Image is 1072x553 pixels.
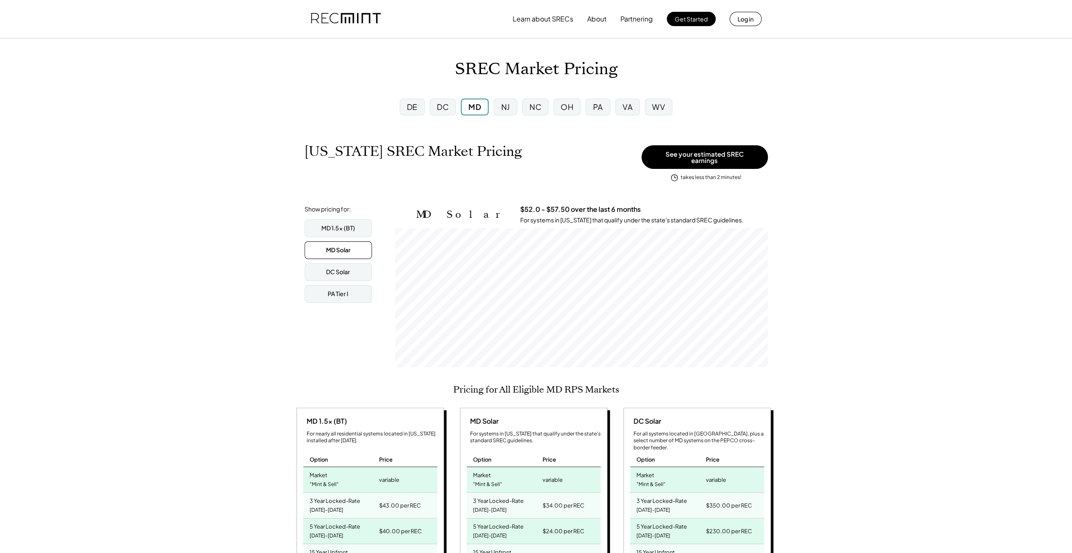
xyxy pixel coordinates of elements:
div: $230.00 per REC [706,525,751,537]
h1: SREC Market Pricing [455,59,618,79]
h3: $52.0 - $57.50 over the last 6 months [520,205,641,214]
div: Price [379,456,392,463]
div: "Mint & Sell" [473,479,502,490]
h2: Pricing for All Eligible MD RPS Markets [453,384,619,395]
button: About [587,11,607,27]
div: MD Solar [326,246,350,254]
div: Option [473,456,492,463]
button: Partnering [620,11,653,27]
div: 3 Year Locked-Rate [636,495,687,505]
div: 5 Year Locked-Rate [473,521,524,530]
div: MD [468,102,481,112]
button: Learn about SRECs [513,11,573,27]
div: 5 Year Locked-Rate [310,521,360,530]
div: variable [542,474,562,486]
div: DE [407,102,417,112]
div: DC Solar [326,268,350,276]
div: NJ [501,102,510,112]
div: DC Solar [630,417,661,426]
div: MD 1.5x (BT) [321,224,355,232]
div: [DATE]-[DATE] [473,530,507,542]
div: [DATE]-[DATE] [636,530,670,542]
div: Option [310,456,328,463]
div: $40.00 per REC [379,525,421,537]
div: Price [542,456,556,463]
div: 3 Year Locked-Rate [310,495,360,505]
div: [DATE]-[DATE] [310,530,343,542]
h1: [US_STATE] SREC Market Pricing [305,143,522,160]
div: For nearly all residential systems located in [US_STATE] installed after [DATE]. [307,430,437,445]
div: WV [652,102,665,112]
div: Price [706,456,719,463]
div: $24.00 per REC [542,525,584,537]
div: takes less than 2 minutes! [681,174,741,181]
div: VA [623,102,633,112]
div: $43.00 per REC [379,500,420,511]
div: For all systems located in [GEOGRAPHIC_DATA], plus a select number of MD systems on the PEPCO cro... [634,430,764,451]
div: [DATE]-[DATE] [310,505,343,516]
div: variable [706,474,726,486]
div: Market [473,469,491,479]
div: Option [636,456,655,463]
div: PA Tier I [328,290,348,298]
div: Market [310,469,327,479]
div: Show pricing for: [305,205,351,214]
div: For systems in [US_STATE] that qualify under the state's standard SREC guidelines. [470,430,601,445]
div: [DATE]-[DATE] [473,505,507,516]
div: $350.00 per REC [706,500,751,511]
img: recmint-logotype%403x.png [311,5,381,33]
div: "Mint & Sell" [636,479,666,490]
button: See your estimated SREC earnings [642,145,768,169]
div: Market [636,469,654,479]
div: OH [561,102,573,112]
div: DC [437,102,449,112]
div: MD Solar [467,417,499,426]
button: Log in [730,12,762,26]
div: $34.00 per REC [542,500,584,511]
div: 3 Year Locked-Rate [473,495,524,505]
div: variable [379,474,399,486]
div: "Mint & Sell" [310,479,339,490]
button: Get Started [667,12,716,26]
div: [DATE]-[DATE] [636,505,670,516]
div: NC [529,102,541,112]
div: For systems in [US_STATE] that qualify under the state's standard SREC guidelines. [520,216,743,224]
h2: MD Solar [416,208,508,221]
div: 5 Year Locked-Rate [636,521,687,530]
div: MD 1.5x (BT) [303,417,347,426]
div: PA [593,102,603,112]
